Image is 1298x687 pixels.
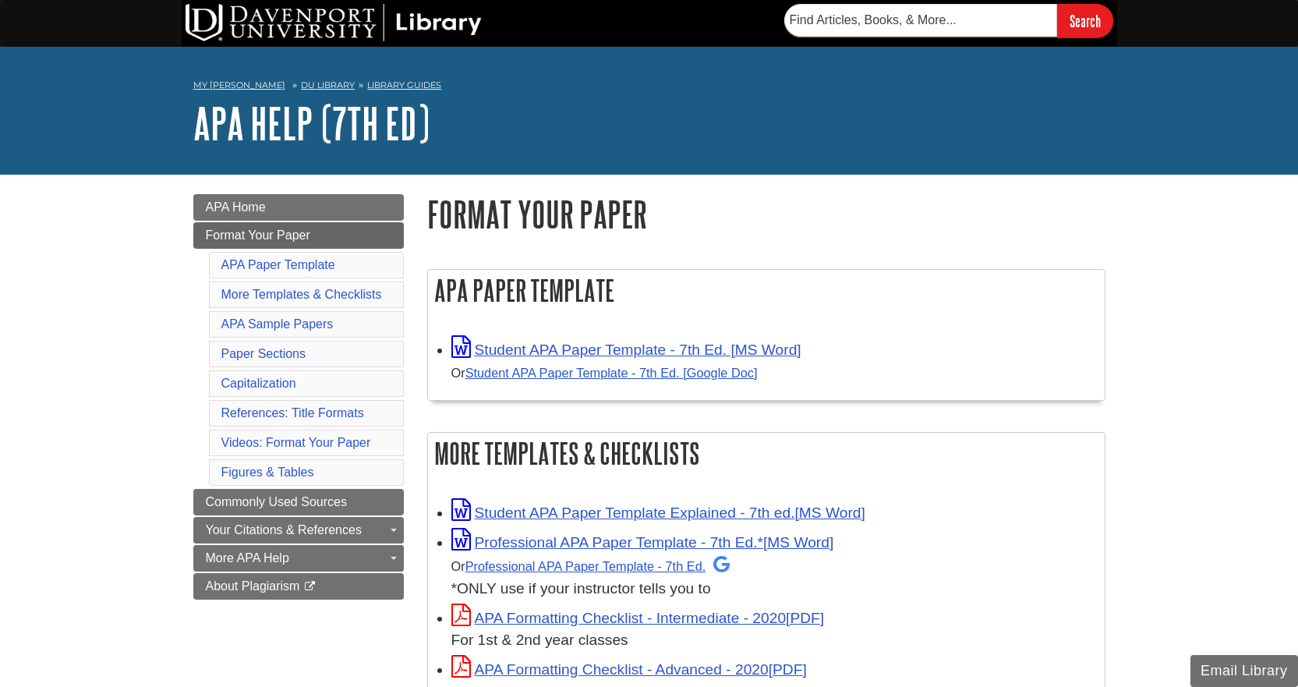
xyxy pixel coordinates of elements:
img: DU Library [186,4,482,41]
input: Search [1057,4,1113,37]
i: This link opens in a new window [303,582,317,592]
a: APA Sample Papers [221,317,334,331]
a: APA Paper Template [221,258,335,271]
small: Or [451,559,730,573]
a: References: Title Formats [221,406,364,420]
a: Link opens in new window [451,534,834,551]
a: Link opens in new window [451,661,807,678]
a: Link opens in new window [451,505,865,521]
a: More Templates & Checklists [221,288,382,301]
nav: breadcrumb [193,75,1105,100]
div: Guide Page Menu [193,194,404,600]
h1: Format Your Paper [427,194,1105,234]
a: Figures & Tables [221,466,314,479]
button: Email Library [1190,655,1298,687]
a: APA Help (7th Ed) [193,99,430,147]
a: My [PERSON_NAME] [193,79,285,92]
h2: More Templates & Checklists [428,433,1105,474]
span: Format Your Paper [206,228,310,242]
a: More APA Help [193,545,404,572]
div: *ONLY use if your instructor tells you to [451,554,1097,600]
a: DU Library [301,80,355,90]
a: Link opens in new window [451,610,825,626]
a: Library Guides [367,80,441,90]
a: Videos: Format Your Paper [221,436,371,449]
div: For 1st & 2nd year classes [451,629,1097,652]
h2: APA Paper Template [428,270,1105,311]
a: Commonly Used Sources [193,489,404,515]
a: APA Home [193,194,404,221]
a: Capitalization [221,377,296,390]
input: Find Articles, Books, & More... [784,4,1057,37]
a: Format Your Paper [193,222,404,249]
small: Or [451,366,758,380]
span: About Plagiarism [206,579,300,593]
form: Searches DU Library's articles, books, and more [784,4,1113,37]
a: Your Citations & References [193,517,404,544]
a: Link opens in new window [451,342,801,358]
span: Your Citations & References [206,523,362,536]
span: More APA Help [206,551,289,565]
a: Professional APA Paper Template - 7th Ed. [465,559,730,573]
a: About Plagiarism [193,573,404,600]
span: Commonly Used Sources [206,495,347,508]
span: APA Home [206,200,266,214]
a: Paper Sections [221,347,306,360]
a: Student APA Paper Template - 7th Ed. [Google Doc] [465,366,758,380]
